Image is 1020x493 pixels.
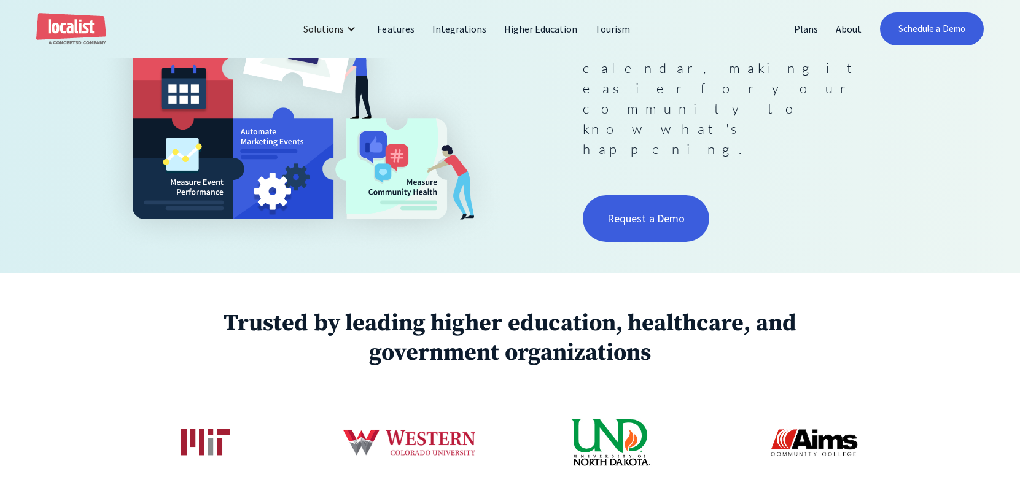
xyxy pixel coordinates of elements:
[294,14,368,44] div: Solutions
[340,404,477,481] img: Western Colorado University logo
[571,418,651,467] img: University of North Dakota logo
[770,418,858,467] img: Aims Community College logo
[181,429,230,457] img: Massachusetts Institute of Technology logo
[827,14,871,44] a: About
[880,12,984,45] a: Schedule a Demo
[586,14,639,44] a: Tourism
[496,14,587,44] a: Higher Education
[36,13,106,45] a: home
[224,309,796,368] strong: Trusted by leading higher education, healthcare, and government organizations
[583,195,709,242] a: Request a Demo
[303,21,344,36] div: Solutions
[368,14,423,44] a: Features
[424,14,496,44] a: Integrations
[785,14,827,44] a: Plans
